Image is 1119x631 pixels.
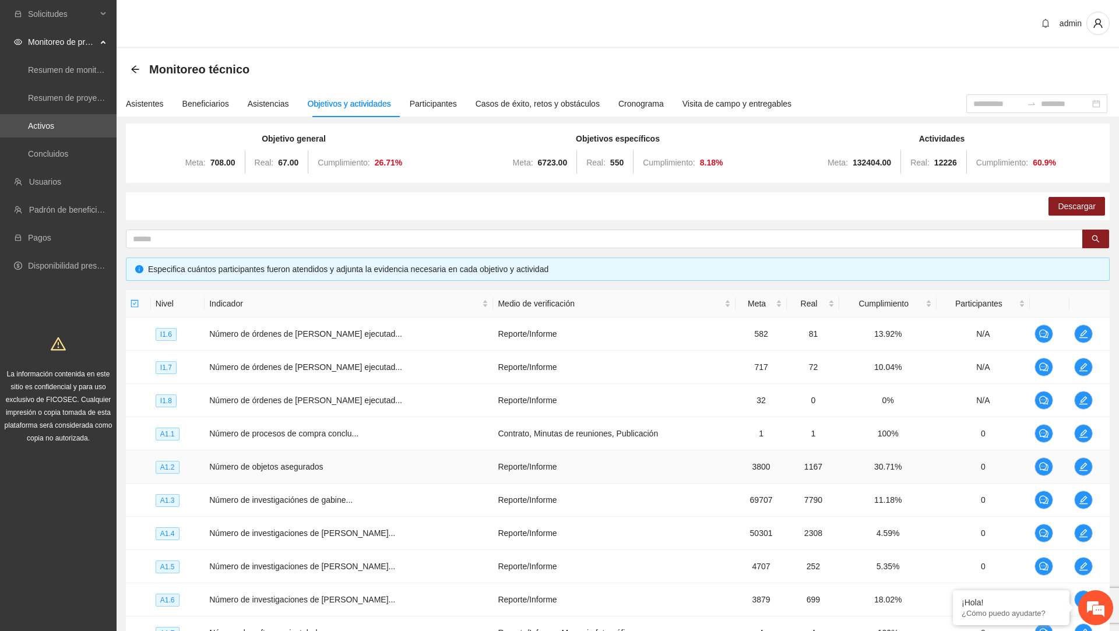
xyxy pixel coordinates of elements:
[131,299,139,308] span: check-square
[1060,19,1082,28] span: admin
[787,384,839,417] td: 0
[1027,99,1036,108] span: to
[1034,358,1053,376] button: comment
[962,598,1061,607] div: ¡Hola!
[1074,457,1093,476] button: edit
[156,561,180,573] span: A1.5
[156,461,180,474] span: A1.2
[209,595,395,604] span: Número de investigaciones de [PERSON_NAME]...
[1074,424,1093,443] button: edit
[248,97,289,110] div: Asistencias
[736,318,787,351] td: 582
[1034,424,1053,443] button: comment
[205,290,493,318] th: Indicador
[618,97,664,110] div: Cronograma
[700,158,723,167] strong: 8.18 %
[1034,457,1053,476] button: comment
[1037,19,1054,28] span: bell
[1034,491,1053,509] button: comment
[493,351,735,384] td: Reporte/Informe
[934,158,957,167] strong: 12226
[131,65,140,74] span: arrow-left
[1033,158,1056,167] strong: 60.9 %
[1086,12,1110,35] button: user
[185,158,206,167] span: Meta:
[493,583,735,616] td: Reporte/Informe
[787,351,839,384] td: 72
[844,297,923,310] span: Cumplimiento
[156,361,177,374] span: I1.7
[493,484,735,517] td: Reporte/Informe
[28,121,54,131] a: Activos
[318,158,370,167] span: Cumplimiento:
[828,158,848,167] span: Meta:
[135,265,143,273] span: info-circle
[839,318,937,351] td: 13.92%
[209,329,402,339] span: Número de órdenes de [PERSON_NAME] ejecutad...
[937,318,1030,351] td: N/A
[148,263,1100,276] div: Especifica cuántos participantes fueron atendidos y adjunta la evidencia necesaria en cada objeti...
[538,158,568,167] strong: 6723.00
[740,297,774,310] span: Meta
[1075,562,1092,571] span: edit
[576,134,660,143] strong: Objetivos específicos
[51,336,66,351] span: warning
[493,318,735,351] td: Reporte/Informe
[156,494,180,507] span: A1.3
[839,450,937,484] td: 30.71%
[156,394,177,407] span: I1.8
[156,328,177,341] span: I1.6
[1034,391,1053,410] button: comment
[839,583,937,616] td: 18.02%
[1074,358,1093,376] button: edit
[791,297,826,310] span: Real
[28,65,113,75] a: Resumen de monitoreo
[839,517,937,550] td: 4.59%
[1087,18,1109,29] span: user
[1034,524,1053,542] button: comment
[410,97,457,110] div: Participantes
[736,351,787,384] td: 717
[1075,329,1092,339] span: edit
[156,594,180,607] span: A1.6
[787,417,839,450] td: 1
[476,97,600,110] div: Casos de éxito, retos y obstáculos
[28,93,153,103] a: Resumen de proyectos aprobados
[28,149,68,158] a: Concluidos
[976,158,1028,167] span: Cumplimiento:
[682,97,791,110] div: Visita de campo y entregables
[1075,429,1092,438] span: edit
[937,351,1030,384] td: N/A
[736,384,787,417] td: 32
[149,60,249,79] span: Monitoreo técnico
[28,30,97,54] span: Monitoreo de proyectos
[493,384,735,417] td: Reporte/Informe
[28,233,51,242] a: Pagos
[1074,391,1093,410] button: edit
[14,10,22,18] span: inbox
[493,517,735,550] td: Reporte/Informe
[308,97,391,110] div: Objetivos y actividades
[1074,524,1093,542] button: edit
[1034,557,1053,576] button: comment
[962,609,1061,618] p: ¿Cómo puedo ayudarte?
[787,550,839,583] td: 252
[1074,590,1093,609] button: edit
[1075,528,1092,538] span: edit
[1075,495,1092,505] span: edit
[736,583,787,616] td: 3879
[643,158,695,167] span: Cumplimiento:
[937,484,1030,517] td: 0
[787,517,839,550] td: 2308
[736,290,787,318] th: Meta
[156,527,180,540] span: A1.4
[736,450,787,484] td: 3800
[937,290,1030,318] th: Participantes
[205,450,493,484] td: Número de objetos asegurados
[29,205,115,214] a: Padrón de beneficiarios
[209,362,402,372] span: Número de órdenes de [PERSON_NAME] ejecutad...
[209,495,353,505] span: Número de investigaciónes de gabine...
[839,484,937,517] td: 11.18%
[209,396,402,405] span: Número de órdenes de [PERSON_NAME] ejecutad...
[156,428,180,440] span: A1.1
